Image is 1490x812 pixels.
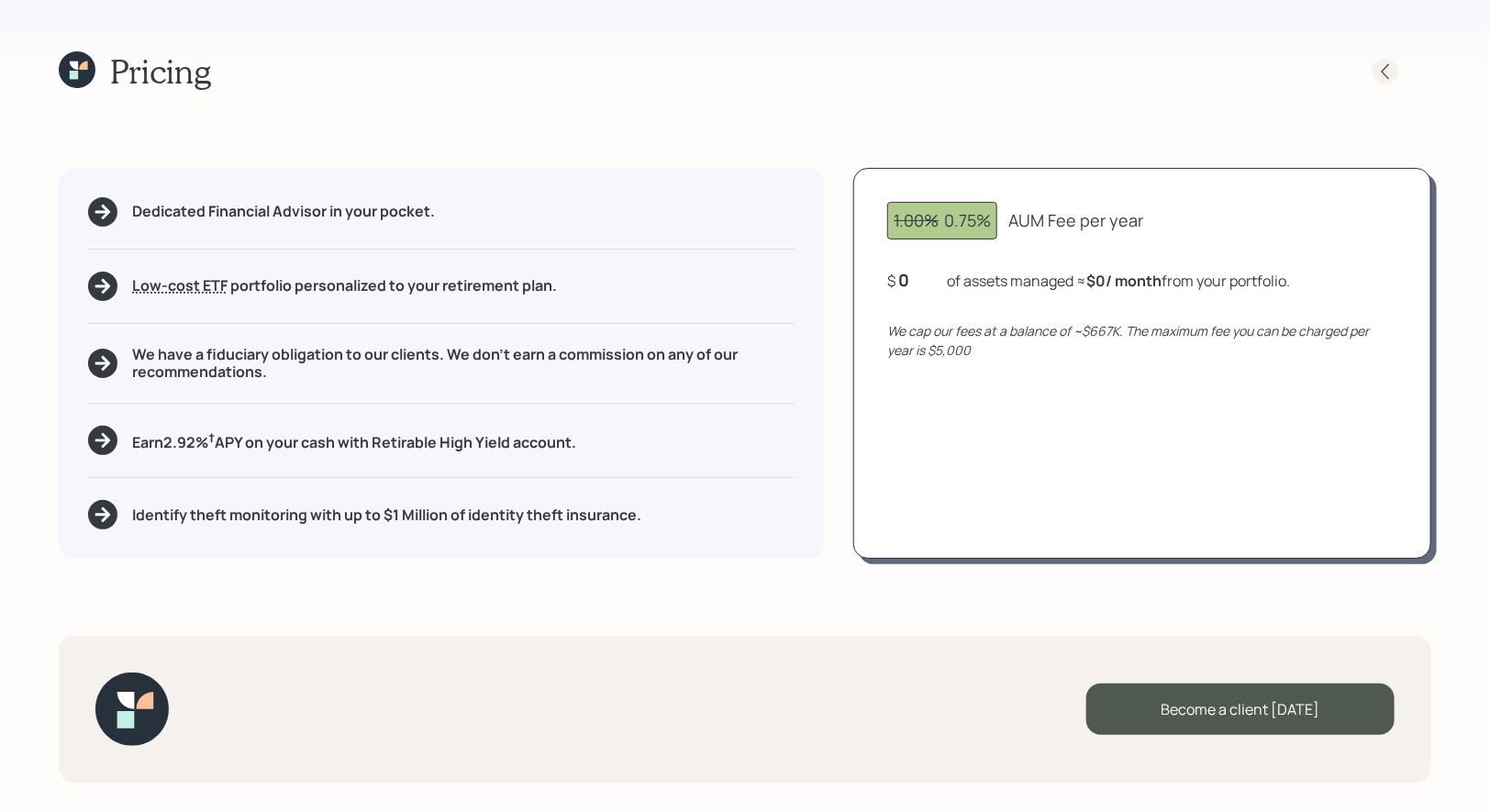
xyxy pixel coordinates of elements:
div: $ of assets managed ≈ from your portfolio . [887,269,1290,292]
div: Become a client [DATE] [1086,684,1395,735]
div: AUM Fee per year [1008,208,1143,233]
h5: We have a fiduciary obligation to our clients. We don't earn a commission on any of our recommend... [132,346,795,381]
div: 0 [898,269,944,291]
span: 1.00% [894,209,939,231]
h5: Dedicated Financial Advisor in your pocket. [132,203,435,220]
sup: † [208,429,215,446]
i: We cap our fees at a balance of ~$667K. The maximum fee you can be charged per year is $5,000 [887,322,1369,359]
iframe: Customer reviews powered by Trustpilot [191,656,425,794]
h5: Earn 2.92 % APY on your cash with Retirable High Yield account. [132,429,576,452]
h5: portfolio personalized to your retirement plan. [132,277,557,295]
b: $0 / month [1086,271,1162,291]
h5: Identify theft monitoring with up to $1 Million of identity theft insurance. [132,506,641,524]
h1: Pricing [110,51,211,91]
div: 0.75% [894,208,991,233]
span: Low-cost ETF [132,275,228,295]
